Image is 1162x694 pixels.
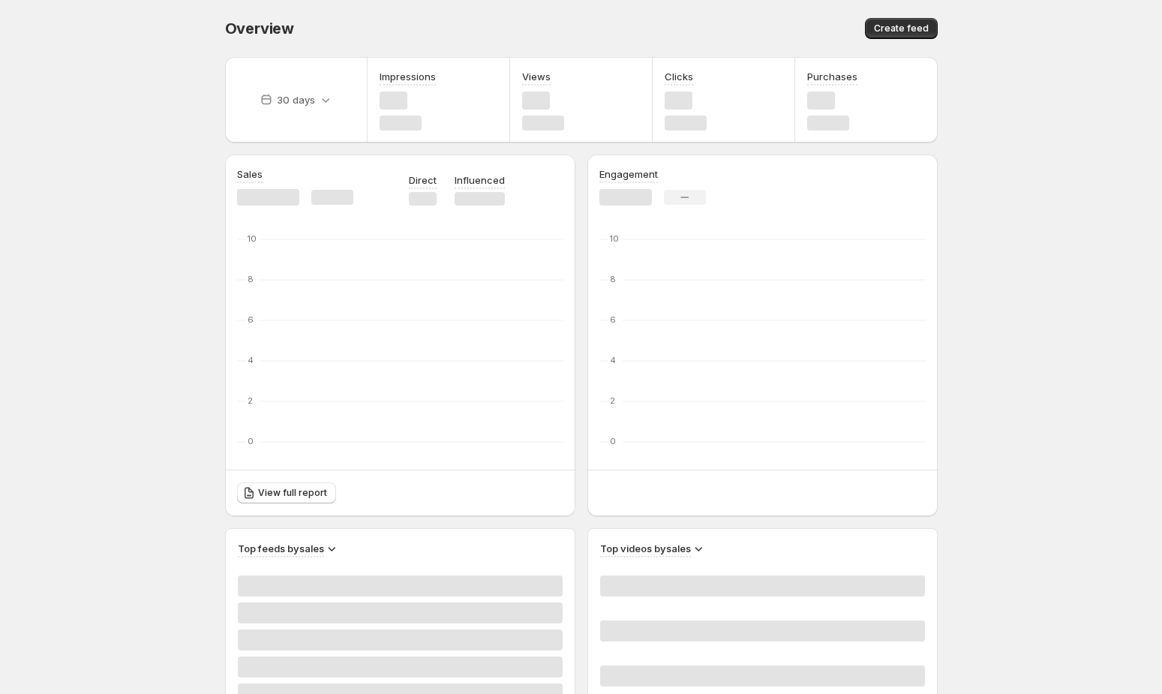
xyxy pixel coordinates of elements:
[248,233,257,244] text: 10
[258,487,327,499] span: View full report
[237,167,263,182] h3: Sales
[455,173,505,188] p: Influenced
[665,69,693,84] h3: Clicks
[248,274,254,284] text: 8
[610,233,619,244] text: 10
[600,541,691,556] h3: Top videos by sales
[237,482,336,503] a: View full report
[807,69,857,84] h3: Purchases
[599,167,658,182] h3: Engagement
[380,69,436,84] h3: Impressions
[248,355,254,365] text: 4
[610,355,616,365] text: 4
[610,395,615,406] text: 2
[610,314,616,325] text: 6
[874,23,929,35] span: Create feed
[248,436,254,446] text: 0
[409,173,437,188] p: Direct
[610,436,616,446] text: 0
[248,314,254,325] text: 6
[865,18,938,39] button: Create feed
[225,20,294,38] span: Overview
[277,92,315,107] p: 30 days
[238,541,324,556] h3: Top feeds by sales
[610,274,616,284] text: 8
[248,395,253,406] text: 2
[522,69,551,84] h3: Views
